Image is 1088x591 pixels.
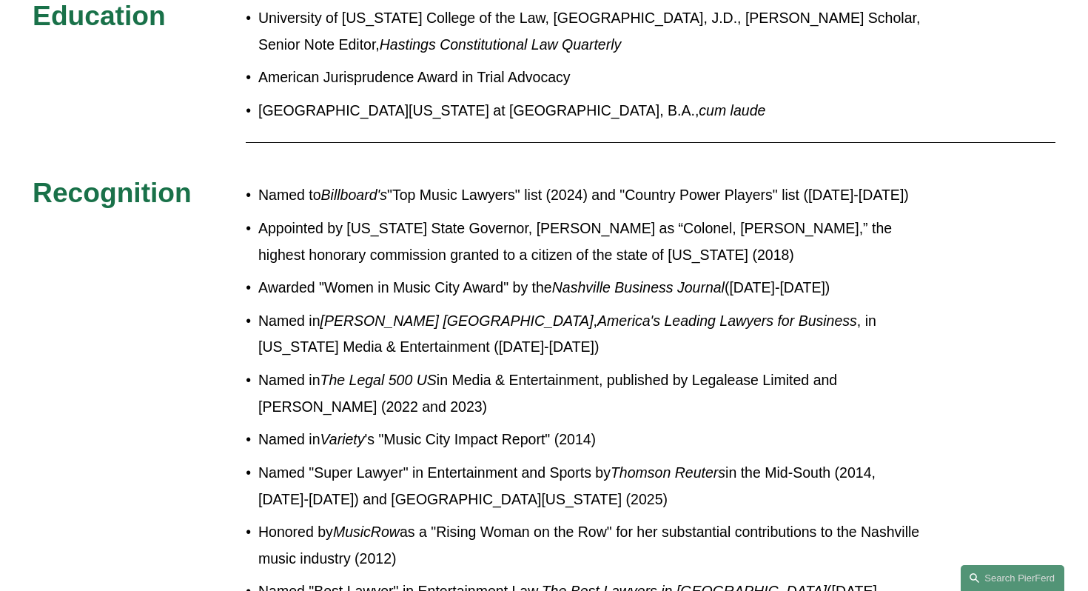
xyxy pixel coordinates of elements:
[258,460,927,512] p: Named "Super Lawyer" in Entertainment and Sports by in the Mid-South (2014, [DATE]-[DATE]) and [G...
[320,372,437,388] em: The Legal 500 US
[321,187,387,203] em: Billboard's
[258,427,927,453] p: Named in 's "Music City Impact Report" (2014)
[258,308,927,360] p: Named in , , in [US_STATE] Media & Entertainment ([DATE]-[DATE])
[258,98,927,124] p: [GEOGRAPHIC_DATA][US_STATE] at [GEOGRAPHIC_DATA], B.A.,
[258,216,927,267] p: Appointed by [US_STATE] State Governor, [PERSON_NAME] as “Colonel, [PERSON_NAME],” the highest ho...
[258,182,927,208] p: Named to "Top Music Lawyers" list (2024) and "Country Power Players" list ([DATE]-[DATE])
[320,313,594,329] em: [PERSON_NAME] [GEOGRAPHIC_DATA]
[699,102,765,118] em: cum laude
[611,464,725,481] em: Thomson Reuters
[552,279,725,295] em: Nashville Business Journal
[333,524,400,540] em: MusicRow
[258,519,927,571] p: Honored by as a "Rising Woman on the Row" for her substantial contributions to the Nashville musi...
[33,177,192,208] span: Recognition
[258,367,927,419] p: Named in in Media & Entertainment, published by Legalease Limited and [PERSON_NAME] (2022 and 2023)
[320,431,365,447] em: Variety
[961,565,1064,591] a: Search this site
[258,5,927,57] p: University of [US_STATE] College of the Law, [GEOGRAPHIC_DATA], J.D., [PERSON_NAME] Scholar, Seni...
[258,275,927,301] p: Awarded "Women in Music City Award" by the ([DATE]-[DATE])
[380,36,622,53] em: Hastings Constitutional Law Quarterly
[597,313,857,329] em: America's Leading Lawyers for Business
[258,64,927,90] p: American Jurisprudence Award in Trial Advocacy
